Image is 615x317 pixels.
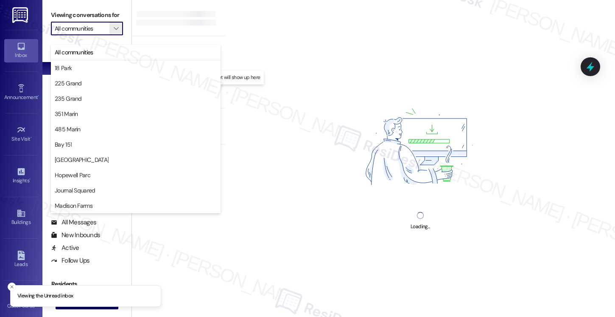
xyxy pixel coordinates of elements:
p: Viewing the Unread inbox [17,292,73,300]
span: 225 Grand [55,79,82,88]
div: Follow Ups [51,256,90,265]
span: All communities [55,48,93,57]
a: Insights • [4,164,38,187]
i:  [114,25,118,32]
button: Close toast [8,283,16,291]
div: Prospects [42,177,131,186]
a: Buildings [4,206,38,229]
span: • [31,135,32,141]
div: Prospects + Residents [42,48,131,57]
span: 485 Marin [55,125,81,133]
input: All communities [55,22,109,35]
a: Site Visit • [4,123,38,146]
label: Viewing conversations for [51,8,123,22]
a: Inbox [4,39,38,62]
span: Bay 151 [55,140,72,149]
span: Hopewell Parc [55,171,90,179]
a: Guest Cards [4,290,38,313]
a: Leads [4,248,38,271]
span: Journal Squared [55,186,95,195]
span: 235 Grand [55,94,82,103]
span: 18 Park [55,64,72,72]
span: [GEOGRAPHIC_DATA] [55,156,109,164]
div: New Inbounds [51,231,100,240]
div: All Messages [51,218,96,227]
span: Madison Farms [55,201,92,210]
div: Loading... [411,222,430,231]
img: ResiDesk Logo [12,7,30,23]
div: Active [51,243,79,252]
span: • [38,93,39,99]
span: 351 Marin [55,110,78,118]
span: • [29,176,31,182]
